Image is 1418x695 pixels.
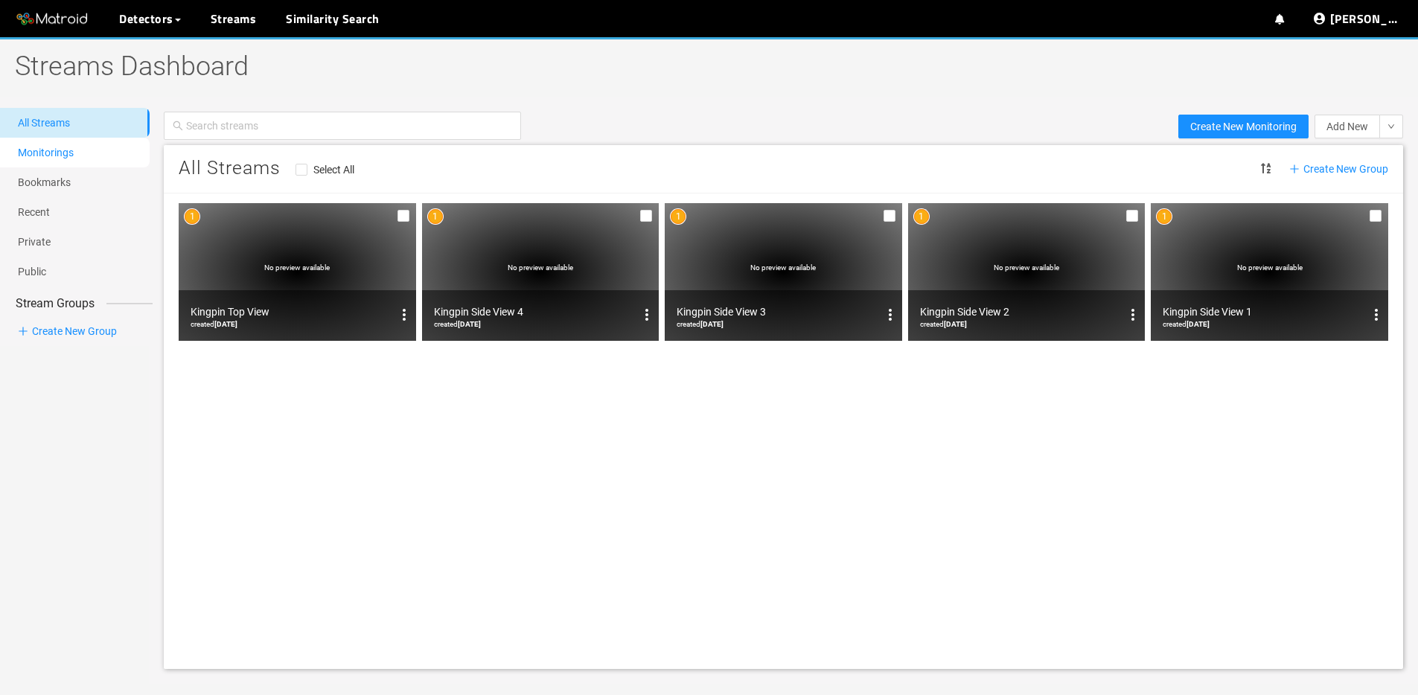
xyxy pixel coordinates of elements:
[1187,320,1210,328] b: [DATE]
[1387,123,1395,132] span: down
[18,176,71,188] a: Bookmarks
[434,303,636,321] div: Kingpin Side View 4
[1315,115,1380,138] button: Add New
[286,10,380,28] a: Similarity Search
[994,263,1059,272] span: No preview available
[179,157,281,179] span: All Streams
[211,10,257,28] a: Streams
[1163,320,1210,328] span: created
[700,320,724,328] b: [DATE]
[1289,161,1388,177] span: Create New Group
[1178,115,1309,138] button: Create New Monitoring
[434,320,481,328] span: created
[1289,164,1300,174] span: plus
[18,117,70,129] a: All Streams
[1364,303,1388,327] button: options
[920,303,1122,321] div: Kingpin Side View 2
[1190,118,1297,135] span: Create New Monitoring
[264,263,330,272] span: No preview available
[750,263,816,272] span: No preview available
[635,303,659,327] button: options
[191,320,237,328] span: created
[191,303,392,321] div: Kingpin Top View
[18,147,74,158] a: Monitorings
[18,206,50,218] a: Recent
[1237,263,1303,272] span: No preview available
[508,263,573,272] span: No preview available
[1163,303,1364,321] div: Kingpin Side View 1
[18,266,46,278] a: Public
[186,115,512,136] input: Search streams
[1121,303,1145,327] button: options
[18,236,51,248] a: Private
[677,320,724,328] span: created
[15,8,89,31] img: Matroid logo
[4,294,106,313] span: Stream Groups
[392,303,416,327] button: options
[920,320,967,328] span: created
[458,320,481,328] b: [DATE]
[878,303,902,327] button: options
[214,320,237,328] b: [DATE]
[1379,115,1403,138] button: down
[307,164,360,176] span: Select All
[677,303,878,321] div: Kingpin Side View 3
[18,326,28,336] span: plus
[119,10,173,28] span: Detectors
[173,121,183,131] span: search
[1326,118,1368,135] span: Add New
[944,320,967,328] b: [DATE]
